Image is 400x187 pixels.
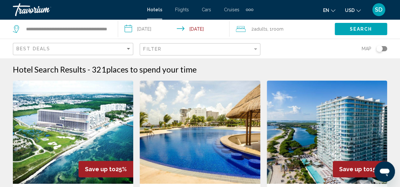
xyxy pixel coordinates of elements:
span: - [88,64,90,74]
img: Hotel image [267,81,387,184]
a: Cars [202,7,211,12]
button: Change currency [345,5,361,15]
span: , 1 [267,25,284,34]
div: 25% [79,161,133,177]
h1: Hotel Search Results [13,64,86,74]
span: Search [350,27,372,32]
a: Cruises [224,7,239,12]
button: Check-in date: Oct 2, 2025 Check-out date: Oct 6, 2025 [118,19,230,39]
span: SD [375,6,383,13]
span: Save up to [85,166,116,172]
button: Travelers: 2 adults, 0 children [229,19,335,39]
img: Hotel image [13,81,133,184]
button: Toggle map [371,46,387,52]
span: Room [272,26,284,32]
span: Best Deals [16,46,50,51]
h2: 321 [92,64,197,74]
a: Travorium [13,3,141,16]
span: Map [362,44,371,53]
mat-select: Sort by [16,46,131,52]
span: Save up to [339,166,370,172]
span: 2 [251,25,267,34]
a: Hotels [147,7,162,12]
iframe: Button to launch messaging window [374,161,395,182]
img: Hotel image [140,81,260,184]
span: places to spend your time [106,64,197,74]
button: Filter [140,43,260,56]
span: USD [345,8,355,13]
a: Flights [175,7,189,12]
button: User Menu [370,3,387,16]
span: en [323,8,329,13]
span: Adults [254,26,267,32]
button: Extra navigation items [246,5,253,15]
div: 15% [333,161,387,177]
button: Change language [323,5,335,15]
button: Search [335,23,387,35]
span: Filter [143,46,162,52]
